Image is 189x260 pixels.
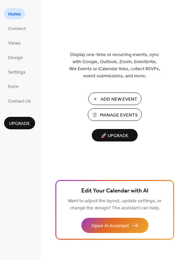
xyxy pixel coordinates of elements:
[81,186,148,196] span: Edit Your Calendar with AI
[4,8,25,19] a: Home
[4,81,23,92] a: Form
[88,108,142,121] button: Manage Events
[4,66,30,77] a: Settings
[101,96,137,103] span: Add New Event
[8,83,19,90] span: Form
[4,95,35,106] a: Contact Us
[92,129,138,141] button: 🚀 Upgrade
[91,223,129,230] span: Open AI Assistant
[88,93,141,105] button: Add New Event
[69,51,160,80] span: Display one-time or recurring events, sync with Google, Outlook, Zoom, Eventbrite, Wix Events or ...
[4,23,30,34] a: Connect
[68,197,162,213] span: Want to adjust the layout, update settings, or change the design? The assistant can help.
[8,40,21,47] span: Views
[8,98,31,105] span: Contact Us
[4,37,25,48] a: Views
[96,131,134,140] span: 🚀 Upgrade
[81,218,148,233] button: Open AI Assistant
[8,54,23,61] span: Design
[8,69,26,76] span: Settings
[4,117,35,129] button: Upgrade
[8,11,21,18] span: Home
[100,112,138,119] span: Manage Events
[4,52,27,63] a: Design
[9,120,30,127] span: Upgrade
[8,25,26,32] span: Connect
